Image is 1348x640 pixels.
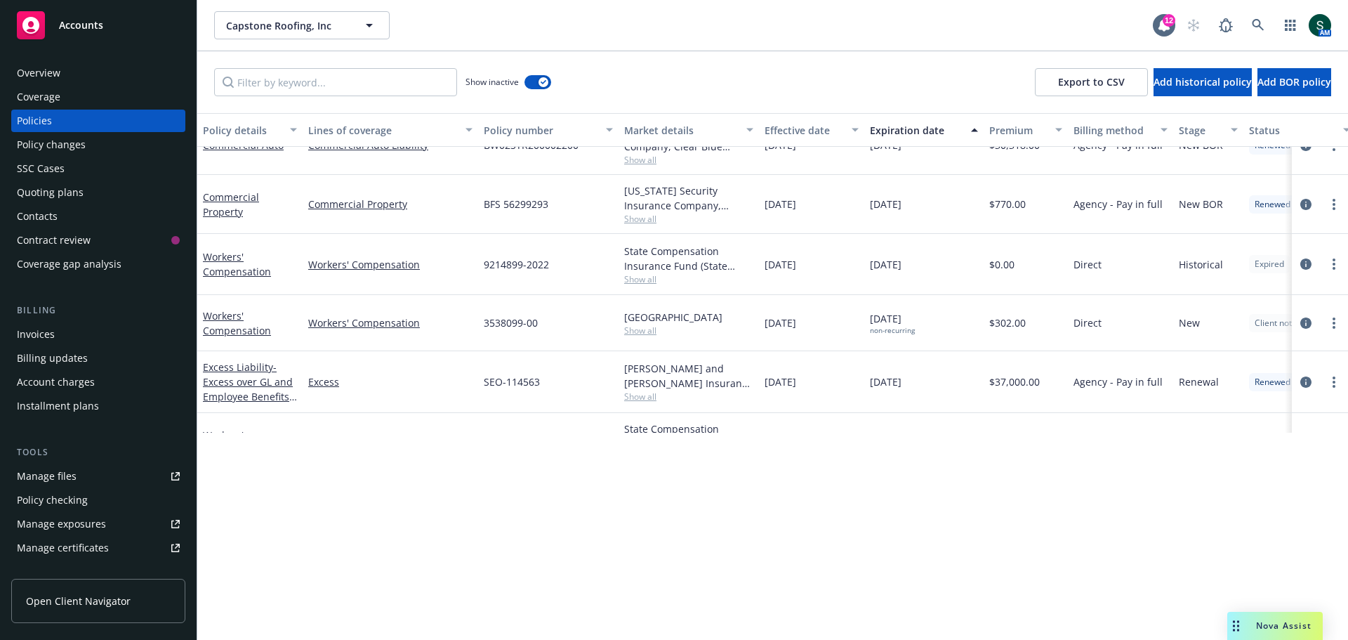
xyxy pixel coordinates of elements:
span: Client not renewing [1255,317,1330,329]
span: Renewal [1179,374,1219,389]
a: more [1326,256,1342,273]
button: Add historical policy [1154,68,1252,96]
button: Policy details [197,113,303,147]
button: Policy number [478,113,619,147]
a: Search [1244,11,1272,39]
span: $37,000.00 [989,374,1040,389]
div: Manage claims [17,561,88,583]
span: Open Client Navigator [26,594,131,608]
span: SEO-114563 [484,374,540,389]
span: [DATE] [765,315,796,330]
a: circleInformation [1297,374,1314,391]
span: $0.00 [989,257,1015,272]
img: photo [1309,14,1331,37]
span: Renewed [1255,198,1290,211]
a: Workers' Compensation [203,429,271,457]
span: [DATE] [765,197,796,211]
div: Manage exposures [17,513,106,535]
a: Commercial Property [203,190,259,218]
a: Excess [308,374,473,389]
a: Manage exposures [11,513,185,535]
a: Manage claims [11,561,185,583]
div: Drag to move [1227,612,1245,640]
span: Show all [624,391,753,403]
a: circleInformation [1297,256,1314,273]
div: Contract review [17,229,91,252]
div: Status [1249,123,1335,138]
div: non-recurring [870,326,915,335]
a: Workers' Compensation [203,250,271,278]
div: Billing updates [17,347,88,370]
a: SSC Cases [11,157,185,180]
span: Direct [1073,257,1102,272]
a: Policy changes [11,133,185,156]
a: Coverage gap analysis [11,253,185,275]
span: 9214899-2022 [484,257,549,272]
button: Billing method [1068,113,1173,147]
div: Policy number [484,123,597,138]
a: Workers' Compensation [308,257,473,272]
span: [DATE] [765,374,796,389]
span: Capstone Roofing, Inc [226,18,348,33]
div: Stage [1179,123,1222,138]
button: Export to CSV [1035,68,1148,96]
a: Quoting plans [11,181,185,204]
a: Account charges [11,371,185,393]
a: Coverage [11,86,185,108]
div: Policies [17,110,52,132]
div: Policy details [203,123,282,138]
button: Premium [984,113,1068,147]
div: State Compensation Insurance Fund (State Fund) [624,244,753,273]
a: Start snowing [1179,11,1208,39]
div: State Compensation Insurance Fund, State Compensation Insurance Fund (SCIF) [624,422,753,451]
button: Capstone Roofing, Inc [214,11,390,39]
a: circleInformation [1297,196,1314,213]
span: [DATE] [870,311,915,335]
a: Policy checking [11,489,185,511]
a: Workers' Compensation [308,315,473,330]
span: Export to CSV [1058,75,1125,89]
span: [DATE] [870,197,901,211]
button: Expiration date [864,113,984,147]
div: Account charges [17,371,95,393]
div: Invoices [17,323,55,346]
span: Show all [624,325,753,337]
div: [GEOGRAPHIC_DATA] [624,310,753,325]
span: Show inactive [465,76,519,88]
button: Effective date [759,113,864,147]
div: Overview [17,62,60,84]
span: 3538099-00 [484,315,538,330]
div: Premium [989,123,1047,138]
div: [PERSON_NAME] and [PERSON_NAME] Insurance Company, [PERSON_NAME] & [PERSON_NAME] Insurance, CRC I... [624,361,753,391]
a: Report a Bug [1212,11,1240,39]
a: Switch app [1276,11,1304,39]
span: Expired [1255,258,1284,270]
span: New [1179,315,1200,330]
span: Add BOR policy [1257,75,1331,89]
div: Tools [11,445,185,459]
div: Policy checking [17,489,88,511]
div: Coverage gap analysis [17,253,121,275]
a: Installment plans [11,395,185,417]
a: Policies [11,110,185,132]
a: Excess Liability [203,360,293,418]
button: Lines of coverage [303,113,478,147]
span: $302.00 [989,315,1026,330]
a: Workers' Compensation [203,309,271,337]
a: Accounts [11,6,185,45]
span: Historical [1179,257,1223,272]
div: [US_STATE] Security Insurance Company, Liberty Mutual [624,183,753,213]
span: Add historical policy [1154,75,1252,89]
span: [DATE] [870,374,901,389]
input: Filter by keyword... [214,68,457,96]
span: New BOR [1179,197,1223,211]
a: Billing updates [11,347,185,370]
a: Invoices [11,323,185,346]
a: circleInformation [1297,315,1314,332]
div: Quoting plans [17,181,84,204]
span: Show all [624,273,753,285]
a: Overview [11,62,185,84]
span: $770.00 [989,197,1026,211]
div: Billing [11,303,185,318]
